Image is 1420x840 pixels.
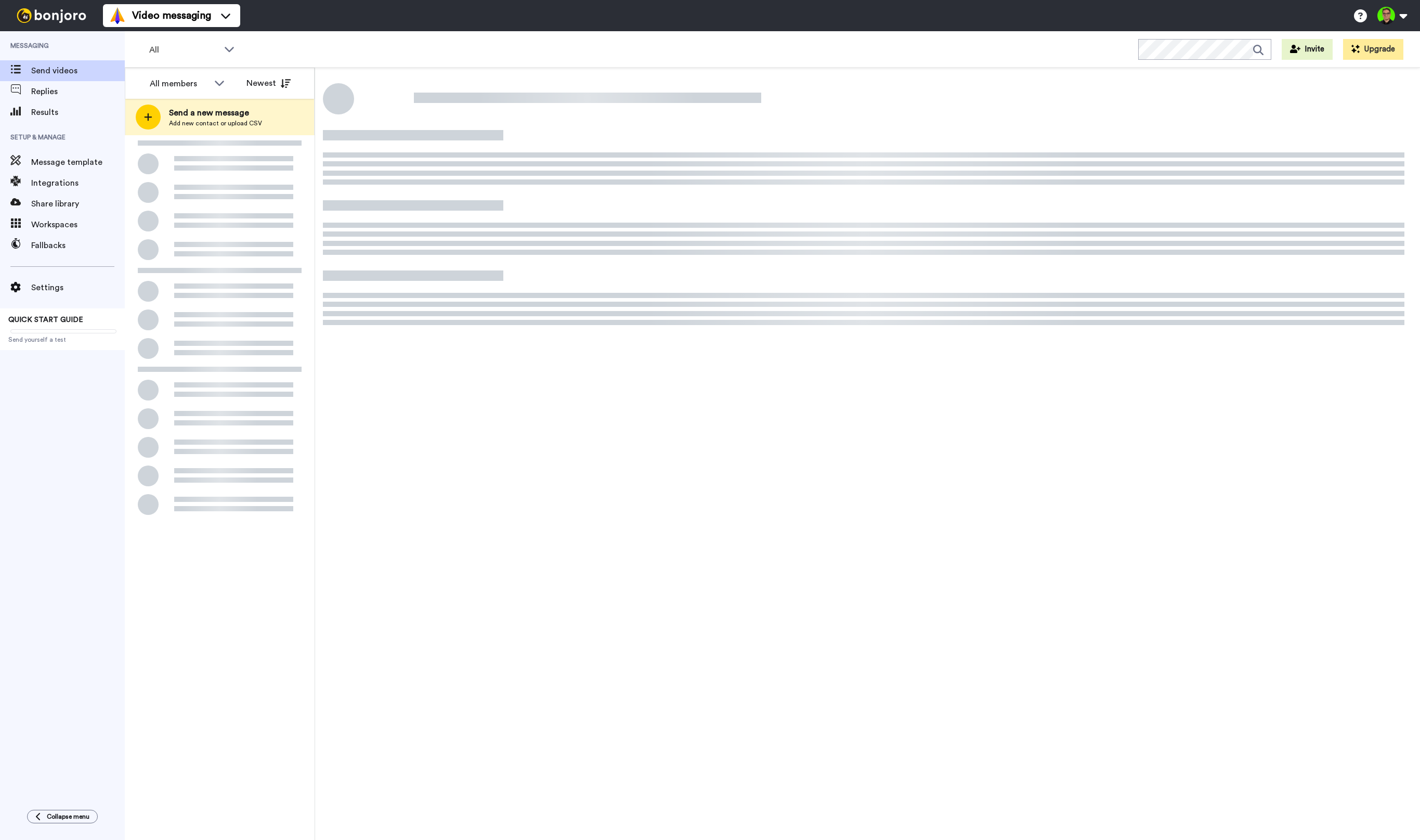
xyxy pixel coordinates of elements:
span: Workspaces [31,218,125,231]
span: Message template [31,156,125,169]
button: Upgrade [1343,39,1403,60]
span: QUICK START GUIDE [8,316,83,324]
span: Send videos [31,64,125,77]
span: Send yourself a test [8,335,116,344]
div: All members [150,77,209,90]
span: All [149,44,219,56]
span: Fallbacks [31,239,125,252]
span: Settings [31,281,125,294]
span: Results [31,106,125,119]
img: bj-logo-header-white.svg [12,8,90,23]
button: Invite [1282,39,1333,60]
span: Video messaging [132,8,211,23]
span: Integrations [31,177,125,189]
button: Collapse menu [27,810,98,823]
span: Collapse menu [47,812,89,821]
span: Share library [31,198,125,210]
span: Replies [31,85,125,98]
span: Send a new message [169,107,262,119]
button: Newest [239,73,298,94]
img: vm-color.svg [109,7,126,24]
span: Add new contact or upload CSV [169,119,262,127]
